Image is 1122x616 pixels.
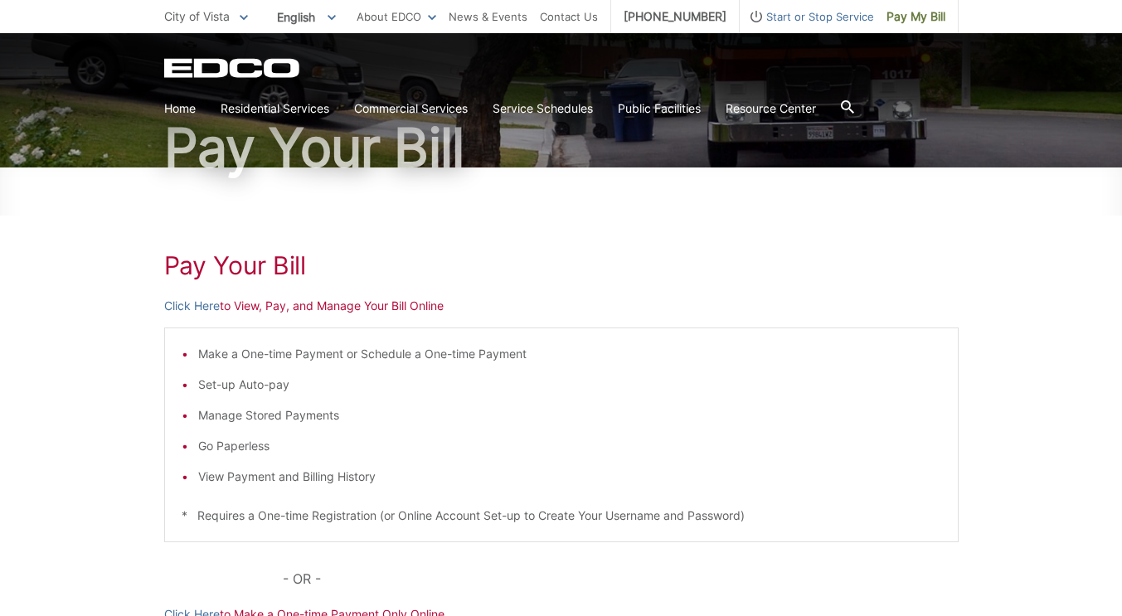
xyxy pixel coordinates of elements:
a: About EDCO [357,7,436,26]
a: Home [164,99,196,118]
p: to View, Pay, and Manage Your Bill Online [164,297,959,315]
li: Go Paperless [198,437,941,455]
a: Click Here [164,297,220,315]
a: Commercial Services [354,99,468,118]
li: Make a One-time Payment or Schedule a One-time Payment [198,345,941,363]
p: * Requires a One-time Registration (or Online Account Set-up to Create Your Username and Password) [182,507,941,525]
a: Service Schedules [493,99,593,118]
li: Manage Stored Payments [198,406,941,424]
li: Set-up Auto-pay [198,376,941,394]
span: Pay My Bill [886,7,945,26]
h1: Pay Your Bill [164,121,959,174]
a: Contact Us [540,7,598,26]
li: View Payment and Billing History [198,468,941,486]
a: Resource Center [726,99,816,118]
a: Residential Services [221,99,329,118]
p: - OR - [283,567,958,590]
a: News & Events [449,7,527,26]
a: EDCD logo. Return to the homepage. [164,58,302,78]
a: Public Facilities [618,99,701,118]
span: City of Vista [164,9,230,23]
h1: Pay Your Bill [164,250,959,280]
span: English [265,3,348,31]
